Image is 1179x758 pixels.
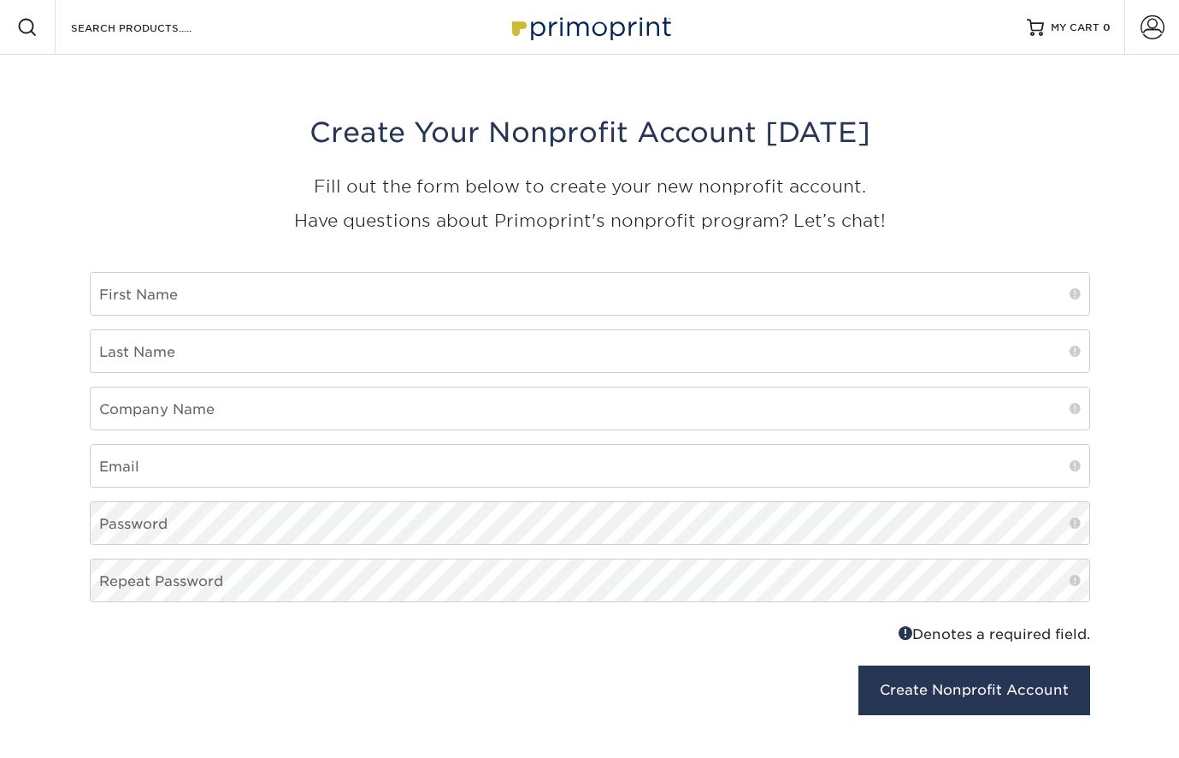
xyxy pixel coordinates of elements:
div: Denotes a required field. [603,623,1090,645]
input: SEARCH PRODUCTS..... [69,17,236,38]
img: Primoprint [504,9,675,45]
h3: Create Your Nonprofit Account [DATE] [90,116,1090,149]
p: Fill out the form below to create your new nonprofit account. Have questions about Primoprint's n... [90,169,1090,238]
span: MY CART [1051,21,1099,35]
span: 0 [1103,21,1111,33]
button: Create Nonprofit Account [858,666,1090,715]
